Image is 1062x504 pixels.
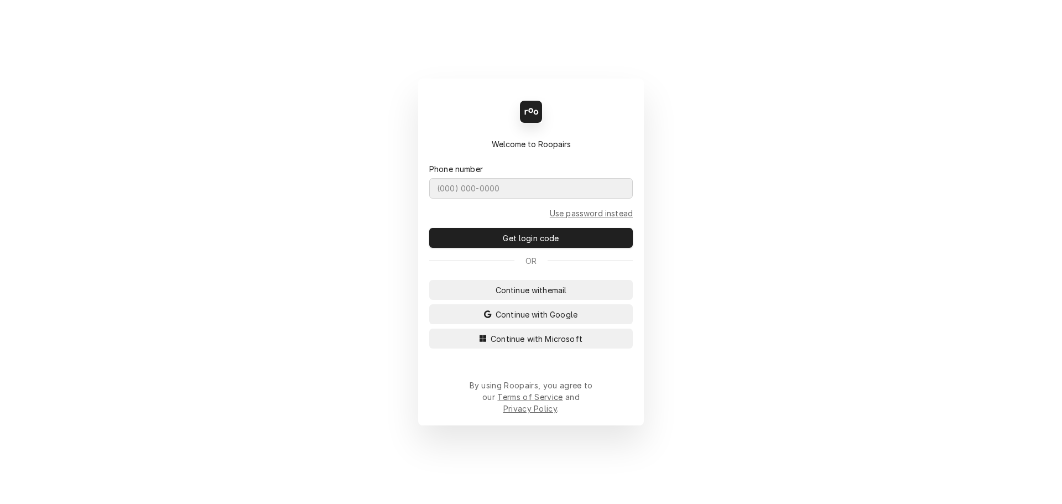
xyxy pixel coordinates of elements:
button: Continue with Microsoft [429,329,633,349]
span: Continue with Google [493,309,580,320]
input: (000) 000-0000 [429,178,633,199]
span: Get login code [501,232,561,244]
div: Or [429,255,633,267]
a: Privacy Policy [503,404,557,413]
button: Continue with Google [429,304,633,324]
button: Continue withemail [429,280,633,300]
a: Go to Phone and password form [550,207,633,219]
a: Terms of Service [497,392,563,402]
div: By using Roopairs, you agree to our and . [469,380,593,414]
span: Continue with Microsoft [488,333,585,345]
div: Welcome to Roopairs [429,138,633,150]
button: Get login code [429,228,633,248]
label: Phone number [429,163,483,175]
span: Continue with email [493,284,569,296]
